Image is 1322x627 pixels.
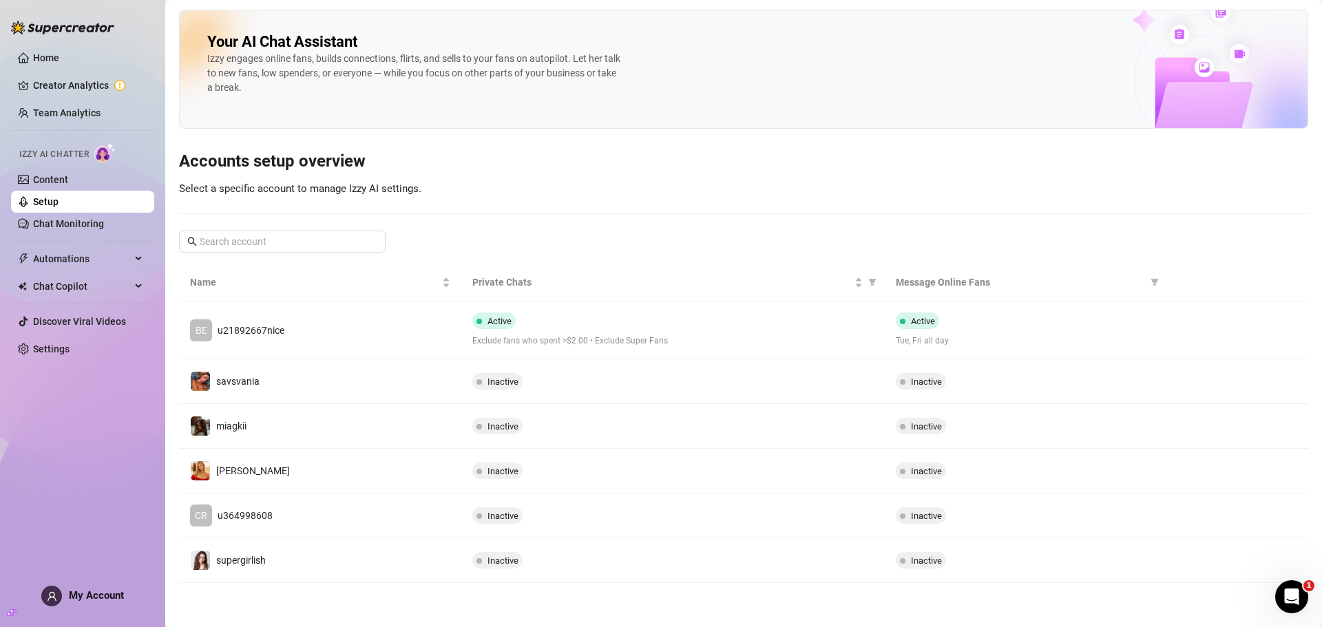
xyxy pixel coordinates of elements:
span: filter [1151,278,1159,286]
span: supergirlish [216,555,266,566]
span: Inactive [487,555,518,566]
span: thunderbolt [18,253,29,264]
span: Inactive [911,421,942,432]
span: Inactive [487,511,518,521]
th: Private Chats [461,264,885,301]
h2: Your AI Chat Assistant [207,32,357,52]
a: Discover Viral Videos [33,316,126,327]
span: Message Online Fans [896,275,1145,290]
img: miagkii [191,416,210,436]
span: u364998608 [218,510,273,521]
span: CR [195,508,207,523]
span: Exclude fans who spent >$2.00 • Exclude Super Fans [472,334,874,348]
div: Izzy engages online fans, builds connections, flirts, and sells to your fans on autopilot. Let he... [207,52,620,95]
span: Active [911,316,935,326]
a: Content [33,174,68,185]
a: Chat Monitoring [33,218,104,229]
span: Inactive [911,511,942,521]
span: filter [1148,272,1162,293]
span: 1 [1303,580,1314,591]
img: Chat Copilot [18,281,27,291]
span: filter [865,272,879,293]
span: Inactive [487,421,518,432]
span: Inactive [487,466,518,476]
span: Name [190,275,439,290]
input: Search account [200,234,366,249]
span: Inactive [911,376,942,387]
img: logo-BBDzfeDw.svg [11,21,114,34]
iframe: Intercom live chat [1275,580,1308,613]
span: Active [487,316,512,326]
span: filter [868,278,877,286]
span: Inactive [487,376,518,387]
a: Setup [33,196,59,207]
th: Name [179,264,461,301]
a: Home [33,52,59,63]
a: Team Analytics [33,107,101,118]
span: Izzy AI Chatter [19,148,89,161]
img: mikayla_demaiter [191,461,210,480]
span: Inactive [911,555,942,566]
a: Creator Analytics exclamation-circle [33,74,143,96]
span: miagkii [216,421,246,432]
span: build [7,608,17,617]
span: My Account [69,589,124,602]
h3: Accounts setup overview [179,151,1308,173]
span: savsvania [216,376,260,387]
img: savsvania [191,372,210,391]
span: user [47,591,57,602]
span: Chat Copilot [33,275,131,297]
img: supergirlish [191,551,210,570]
span: BE [196,323,207,338]
img: AI Chatter [94,142,116,162]
span: [PERSON_NAME] [216,465,290,476]
a: Settings [33,343,70,354]
span: Automations [33,248,131,270]
span: Private Chats [472,275,852,290]
span: Tue, Fri all day [896,334,1156,348]
span: u21892667nice [218,325,284,336]
span: Inactive [911,466,942,476]
span: search [187,237,197,246]
span: Select a specific account to manage Izzy AI settings. [179,182,421,195]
